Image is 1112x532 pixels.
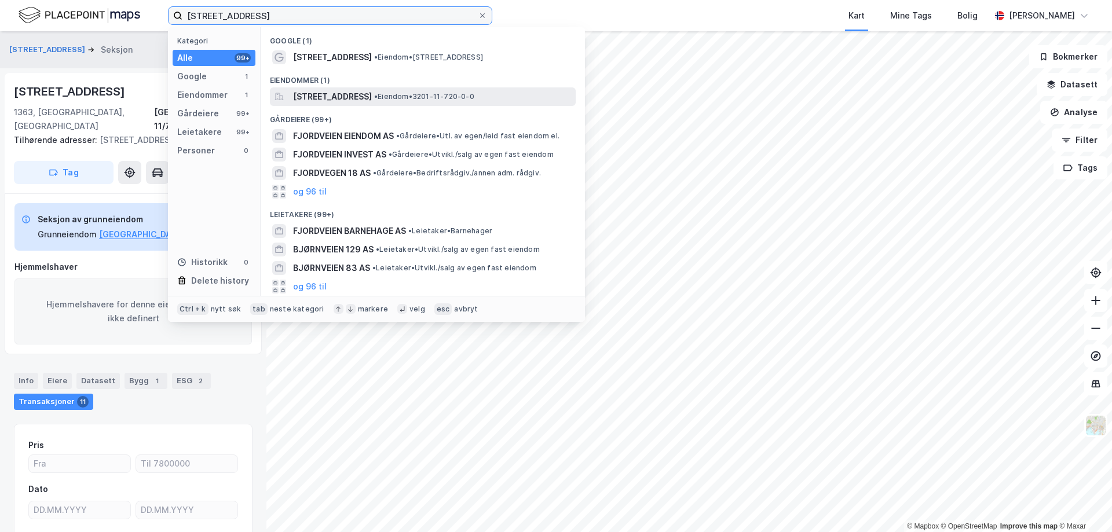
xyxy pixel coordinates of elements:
[1052,129,1107,152] button: Filter
[136,455,237,472] input: Til 7800000
[211,304,242,314] div: nytt søk
[374,53,378,61] span: •
[261,106,585,127] div: Gårdeiere (99+)
[242,72,251,81] div: 1
[270,304,324,314] div: neste kategori
[235,109,251,118] div: 99+
[848,9,865,23] div: Kart
[261,67,585,87] div: Eiendommer (1)
[28,482,48,496] div: Dato
[1029,45,1107,68] button: Bokmerker
[242,258,251,267] div: 0
[1000,522,1058,530] a: Improve this map
[389,150,392,159] span: •
[1085,414,1107,436] img: Z
[293,261,370,275] span: BJØRNVEIEN 83 AS
[389,150,554,159] span: Gårdeiere • Utvikl./salg av egen fast eiendom
[941,522,997,530] a: OpenStreetMap
[408,226,412,235] span: •
[38,228,97,241] div: Grunneiendom
[235,127,251,137] div: 99+
[434,303,452,315] div: esc
[177,255,228,269] div: Historikk
[99,228,216,241] button: [GEOGRAPHIC_DATA], 11/720
[242,90,251,100] div: 1
[28,438,44,452] div: Pris
[957,9,978,23] div: Bolig
[293,280,327,293] button: og 96 til
[293,185,327,199] button: og 96 til
[293,166,371,180] span: FJORDVEGEN 18 AS
[372,263,536,273] span: Leietaker • Utvikl./salg av egen fast eiendom
[293,129,394,143] span: FJORDVEIEN EIENDOM AS
[14,105,154,133] div: 1363, [GEOGRAPHIC_DATA], [GEOGRAPHIC_DATA]
[14,394,93,410] div: Transaksjoner
[235,53,251,63] div: 99+
[14,82,127,101] div: [STREET_ADDRESS]
[907,522,939,530] a: Mapbox
[374,92,474,101] span: Eiendom • 3201-11-720-0-0
[14,278,252,344] div: Hjemmelshavere for denne eiendommen er ikke definert
[177,125,222,139] div: Leietakere
[242,146,251,155] div: 0
[1054,476,1112,532] div: Kontrollprogram for chat
[374,92,378,101] span: •
[177,51,193,65] div: Alle
[1009,9,1075,23] div: [PERSON_NAME]
[250,303,268,315] div: tab
[14,260,252,274] div: Hjemmelshaver
[14,135,100,145] span: Tilhørende adresser:
[261,27,585,48] div: Google (1)
[376,245,540,254] span: Leietaker • Utvikl./salg av egen fast eiendom
[376,245,379,254] span: •
[261,201,585,222] div: Leietakere (99+)
[454,304,478,314] div: avbryt
[409,304,425,314] div: velg
[14,373,38,389] div: Info
[1054,476,1112,532] iframe: Chat Widget
[373,168,376,177] span: •
[890,9,932,23] div: Mine Tags
[125,373,167,389] div: Bygg
[293,148,386,162] span: FJORDVEIEN INVEST AS
[9,44,87,56] button: [STREET_ADDRESS]
[1054,156,1107,179] button: Tags
[29,455,130,472] input: Fra
[293,224,406,238] span: FJORDVEIEN BARNEHAGE AS
[177,69,207,83] div: Google
[408,226,492,236] span: Leietaker • Barnehager
[191,274,249,288] div: Delete history
[14,133,243,147] div: [STREET_ADDRESS]
[29,501,130,519] input: DD.MM.YYYY
[101,43,133,57] div: Seksjon
[372,263,376,272] span: •
[177,36,255,45] div: Kategori
[151,375,163,387] div: 1
[358,304,388,314] div: markere
[177,303,209,315] div: Ctrl + k
[19,5,140,25] img: logo.f888ab2527a4732fd821a326f86c7f29.svg
[172,373,211,389] div: ESG
[14,161,114,184] button: Tag
[38,212,216,226] div: Seksjon av grunneiendom
[293,243,374,256] span: BJØRNVEIEN 129 AS
[293,50,372,64] span: [STREET_ADDRESS]
[1040,101,1107,124] button: Analyse
[396,131,400,140] span: •
[182,7,478,24] input: Søk på adresse, matrikkel, gårdeiere, leietakere eller personer
[373,168,541,178] span: Gårdeiere • Bedriftsrådgiv./annen adm. rådgiv.
[1037,73,1107,96] button: Datasett
[177,144,215,157] div: Personer
[195,375,206,387] div: 2
[136,501,237,519] input: DD.MM.YYYY
[293,90,372,104] span: [STREET_ADDRESS]
[43,373,72,389] div: Eiere
[396,131,559,141] span: Gårdeiere • Utl. av egen/leid fast eiendom el.
[177,107,219,120] div: Gårdeiere
[177,88,228,102] div: Eiendommer
[77,396,89,408] div: 11
[154,105,253,133] div: [GEOGRAPHIC_DATA], 11/720/0/14
[76,373,120,389] div: Datasett
[374,53,483,62] span: Eiendom • [STREET_ADDRESS]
